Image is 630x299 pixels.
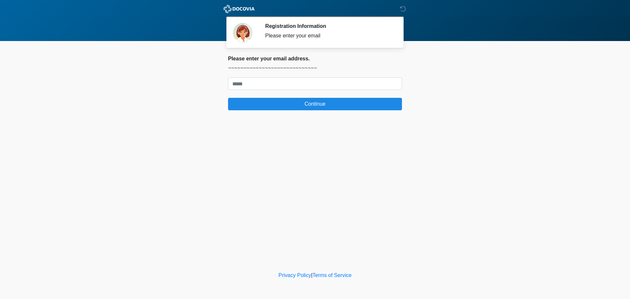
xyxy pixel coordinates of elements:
p: ~~~~~~~~~~~~~~~~~~~~~~~~~~~~~ [228,64,402,72]
a: Privacy Policy [279,272,311,278]
h2: Please enter your email address. [228,55,402,62]
div: Please enter your email [265,32,392,40]
a: | [311,272,312,278]
button: Continue [228,98,402,110]
a: Terms of Service [312,272,351,278]
img: ABC Med Spa- GFEase Logo [221,5,257,13]
h2: Registration Information [265,23,392,29]
img: Agent Avatar [233,23,253,43]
